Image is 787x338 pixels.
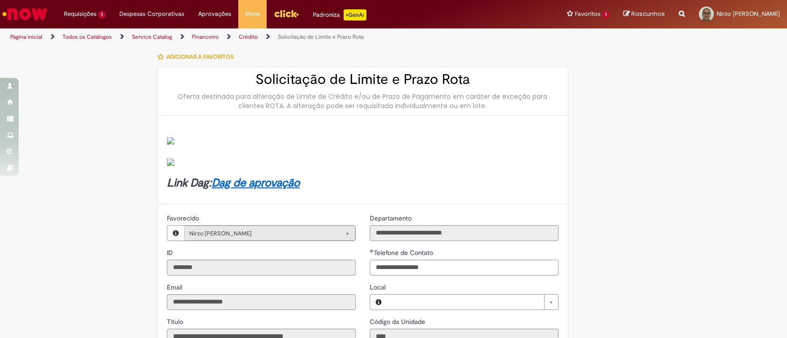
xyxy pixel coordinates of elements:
label: Somente leitura - Departamento [370,214,414,223]
a: Limpar campo Local [387,295,558,310]
input: Departamento [370,225,559,241]
ul: Trilhas de página [7,28,518,46]
span: Somente leitura - Departamento [370,214,414,222]
span: Somente leitura - Email [167,283,184,291]
img: sys_attachment.do [167,137,174,145]
h2: Solicitação de Limite e Prazo Rota [167,72,559,87]
label: Somente leitura - ID [167,248,175,257]
span: Favoritos [575,9,601,19]
span: Local [370,283,387,291]
button: Favorecido, Visualizar este registro Nirzo Guilherme Ribeiro Rodrigues [167,226,184,241]
span: Nirzo [PERSON_NAME] [717,10,780,18]
span: 1 [602,11,609,19]
span: Nirzo [PERSON_NAME] [189,226,331,241]
a: Página inicial [10,33,42,41]
button: Local, Visualizar este registro [370,295,387,310]
label: Somente leitura - Título [167,317,185,326]
span: Telefone de Contato [374,248,435,257]
span: 1 [98,11,105,19]
div: Oferta destinada para alteração de Limite de Crédito e/ou de Prazo de Pagamento em caráter de exc... [167,92,559,110]
img: ServiceNow [1,5,49,23]
a: Rascunhos [623,10,665,19]
span: Despesas Corporativas [119,9,184,19]
label: Somente leitura - Código da Unidade [370,317,427,326]
strong: Link Dag: [167,176,300,190]
div: Padroniza [313,9,366,21]
img: click_logo_yellow_360x200.png [274,7,299,21]
span: Somente leitura - Favorecido [167,214,201,222]
input: Telefone de Contato [370,260,559,276]
input: Email [167,294,356,310]
img: sys_attachment.do [167,159,174,166]
a: Todos os Catálogos [62,33,112,41]
input: ID [167,260,356,276]
button: Adicionar a Favoritos [157,47,239,67]
a: Solicitação de Limite e Prazo Rota [278,33,364,41]
a: Nirzo [PERSON_NAME]Limpar campo Favorecido [184,226,355,241]
a: Service Catalog [132,33,172,41]
a: Dag de aprovação [212,176,300,190]
span: Obrigatório Preenchido [370,249,374,253]
label: Somente leitura - Email [167,283,184,292]
span: Rascunhos [631,9,665,18]
p: +GenAi [344,9,366,21]
span: Adicionar a Favoritos [166,53,234,61]
span: Requisições [64,9,97,19]
a: Financeiro [192,33,219,41]
a: Crédito [239,33,258,41]
span: More [245,9,260,19]
span: Aprovações [198,9,231,19]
